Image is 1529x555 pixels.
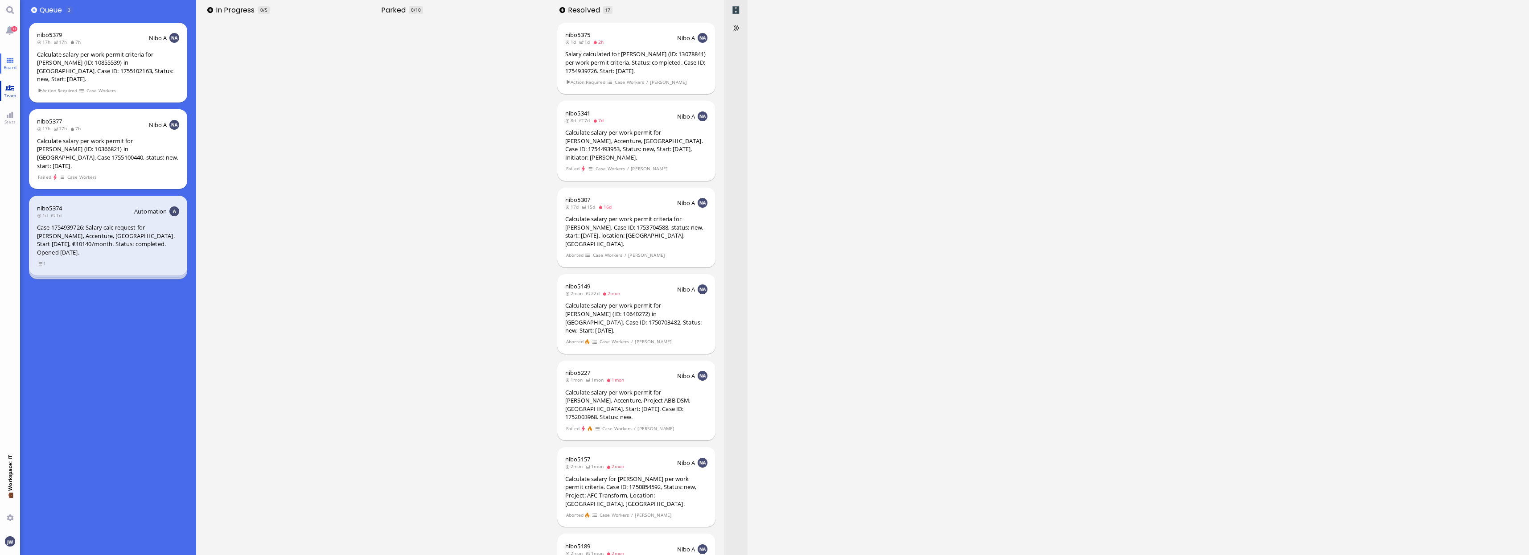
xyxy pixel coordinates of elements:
img: NA [698,198,707,208]
span: 1d [51,212,65,218]
img: NA [169,120,179,130]
span: [PERSON_NAME] [628,251,665,259]
div: Case 1754939726: Salary calc request for [PERSON_NAME], Accenture, [GEOGRAPHIC_DATA]. Start [DATE... [37,223,179,256]
a: nibo5341 [565,109,590,117]
a: nibo5374 [37,204,62,212]
span: / [627,165,629,173]
span: view 1 items [37,260,46,267]
span: Action Required [566,78,606,86]
span: [PERSON_NAME] [635,338,672,345]
span: 1d [565,39,579,45]
span: 3 [68,7,70,13]
span: Resolved [568,5,603,15]
span: 2mon [602,290,623,296]
img: NA [698,544,707,554]
a: nibo5189 [565,542,590,550]
span: 7h [70,39,84,45]
span: /10 [414,7,421,13]
span: / [633,425,636,432]
span: Case Workers [67,173,97,181]
span: Nibo A [677,545,695,553]
span: Failed [37,173,51,181]
a: nibo5377 [37,117,62,125]
a: nibo5375 [565,31,590,39]
span: Action Required [37,87,78,95]
img: Aut [169,206,179,216]
span: 1mon [586,463,606,469]
span: Case Workers [599,511,629,519]
a: nibo5307 [565,196,590,204]
span: 8d [565,117,579,123]
span: 16d [598,204,615,210]
span: Automation [134,207,167,215]
span: Case Workers [602,425,632,432]
span: Nibo A [677,112,695,120]
div: Calculate salary per work permit criteria for [PERSON_NAME] (ID: 10855539) in [GEOGRAPHIC_DATA]. ... [37,50,179,83]
span: In progress [216,5,258,15]
span: 17h [53,39,70,45]
span: 31 [11,26,17,32]
span: [PERSON_NAME] [637,425,674,432]
span: [PERSON_NAME] [635,511,672,519]
div: Calculate salary for [PERSON_NAME] per work permit criteria. Case ID: 1750854592, Status: new, Pr... [565,475,707,508]
span: Archived [732,5,740,15]
span: 15d [582,204,598,210]
a: nibo5149 [565,282,590,290]
span: Case Workers [599,338,629,345]
img: NA [698,458,707,468]
img: NA [698,33,707,43]
span: 17h [53,125,70,132]
span: 💼 Workspace: IT [7,491,13,511]
a: nibo5379 [37,31,62,39]
a: nibo5227 [565,369,590,377]
span: 2mon [565,463,586,469]
span: Nibo A [677,285,695,293]
span: 1d [37,212,51,218]
span: Nibo A [677,372,695,380]
span: [PERSON_NAME] [631,165,668,173]
img: NA [698,371,707,381]
span: 22d [586,290,602,296]
div: Salary calculated for [PERSON_NAME] (ID: 13078841) per work permit criteria. Status: completed. C... [565,50,707,75]
img: NA [698,284,707,294]
span: Team [2,92,19,99]
span: Stats [2,119,18,125]
span: 2mon [606,463,627,469]
div: Calculate salary per work permit for [PERSON_NAME], Accenture, [GEOGRAPHIC_DATA]. Case ID: 175449... [565,128,707,161]
button: Add [559,7,565,13]
div: Calculate salary per work permit for [PERSON_NAME] (ID: 10640272) in [GEOGRAPHIC_DATA]. Case ID: ... [565,301,707,334]
span: Case Workers [592,251,623,259]
span: / [631,338,633,345]
span: Case Workers [614,78,645,86]
span: Failed [566,165,580,173]
span: Aborted [566,338,584,345]
span: Nibo A [677,199,695,207]
span: Failed [566,425,580,432]
span: 17 [605,7,610,13]
span: Nibo A [677,459,695,467]
button: Add [207,7,213,13]
img: You [5,536,15,546]
span: Queue [40,5,65,15]
span: 2mon [565,290,586,296]
span: Nibo A [677,34,695,42]
span: / [646,78,649,86]
span: 17h [37,39,53,45]
div: Calculate salary per work permit for [PERSON_NAME] (ID: 10366821) in [GEOGRAPHIC_DATA]. Case 1755... [37,137,179,170]
div: Calculate salary per work permit criteria for [PERSON_NAME], Case ID: 1753704588, status: new, st... [565,215,707,248]
span: Aborted [566,251,584,259]
img: NA [698,111,707,121]
span: Aborted [566,511,584,519]
span: Board [1,64,19,70]
span: 1mon [565,377,586,383]
a: nibo5157 [565,455,590,463]
span: 1mon [586,377,606,383]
